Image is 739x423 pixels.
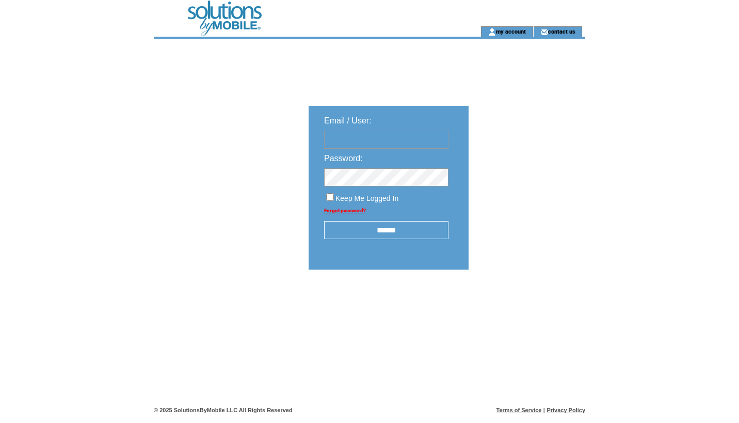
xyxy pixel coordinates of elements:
img: account_icon.gif [488,28,496,36]
a: contact us [548,28,575,35]
img: contact_us_icon.gif [540,28,548,36]
a: Terms of Service [496,407,542,413]
a: Privacy Policy [547,407,585,413]
img: transparent.png [499,295,550,308]
span: Keep Me Logged In [335,194,398,202]
span: Password: [324,154,363,163]
span: © 2025 SolutionsByMobile LLC All Rights Reserved [154,407,293,413]
span: Email / User: [324,116,372,125]
a: my account [496,28,526,35]
a: Forgot password? [324,208,366,213]
span: | [543,407,545,413]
